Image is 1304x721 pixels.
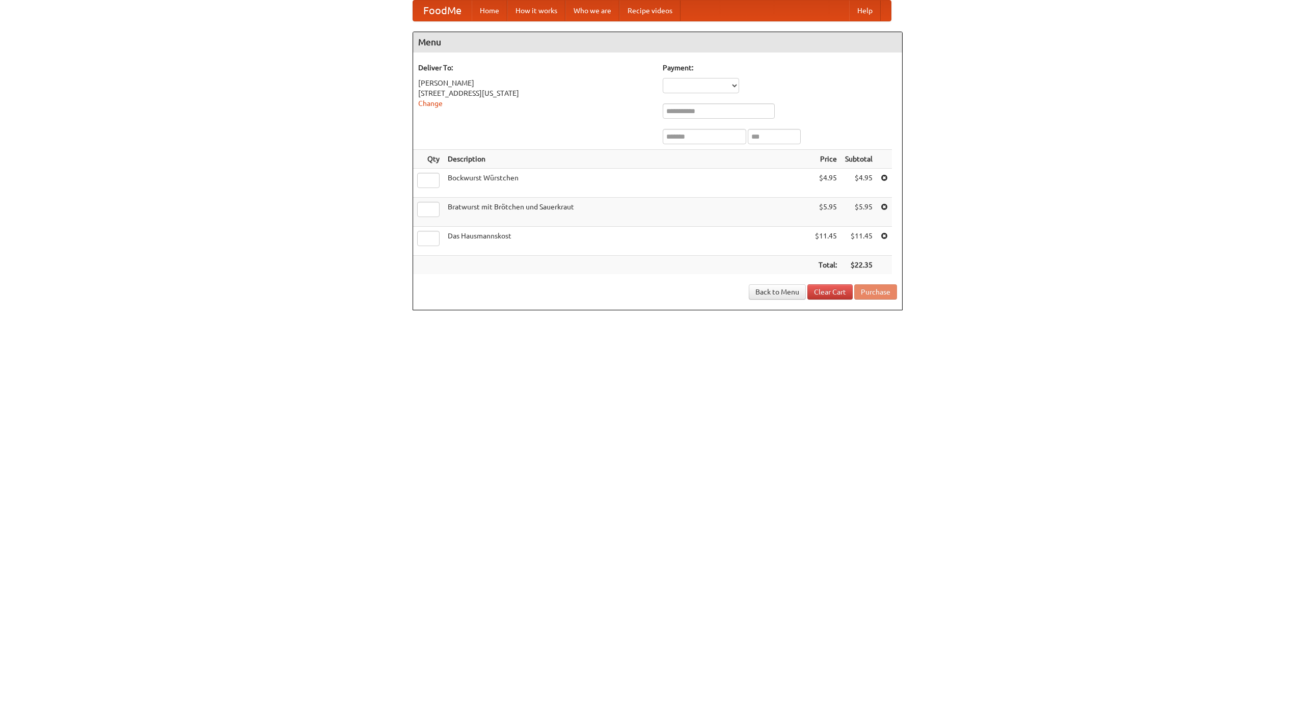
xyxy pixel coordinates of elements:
[807,284,853,300] a: Clear Cart
[841,169,877,198] td: $4.95
[418,88,653,98] div: [STREET_ADDRESS][US_STATE]
[444,198,811,227] td: Bratwurst mit Brötchen und Sauerkraut
[444,227,811,256] td: Das Hausmannskost
[472,1,507,21] a: Home
[811,256,841,275] th: Total:
[663,63,897,73] h5: Payment:
[418,78,653,88] div: [PERSON_NAME]
[841,227,877,256] td: $11.45
[849,1,881,21] a: Help
[841,198,877,227] td: $5.95
[507,1,565,21] a: How it works
[413,1,472,21] a: FoodMe
[444,169,811,198] td: Bockwurst Würstchen
[749,284,806,300] a: Back to Menu
[413,150,444,169] th: Qty
[811,227,841,256] td: $11.45
[811,150,841,169] th: Price
[811,198,841,227] td: $5.95
[444,150,811,169] th: Description
[565,1,619,21] a: Who we are
[418,63,653,73] h5: Deliver To:
[841,150,877,169] th: Subtotal
[841,256,877,275] th: $22.35
[619,1,681,21] a: Recipe videos
[811,169,841,198] td: $4.95
[418,99,443,108] a: Change
[413,32,902,52] h4: Menu
[854,284,897,300] button: Purchase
